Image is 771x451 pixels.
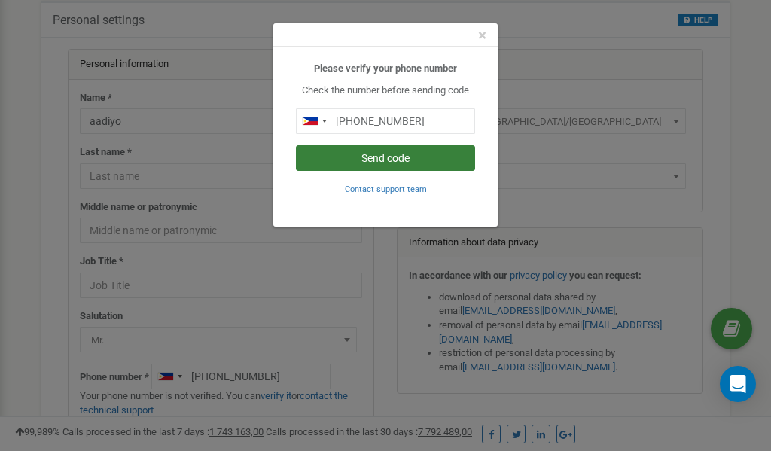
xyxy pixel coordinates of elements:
[345,183,427,194] a: Contact support team
[720,366,756,402] div: Open Intercom Messenger
[297,109,331,133] div: Telephone country code
[314,62,457,74] b: Please verify your phone number
[478,28,486,44] button: Close
[345,184,427,194] small: Contact support team
[296,84,475,98] p: Check the number before sending code
[296,145,475,171] button: Send code
[478,26,486,44] span: ×
[296,108,475,134] input: 0905 123 4567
